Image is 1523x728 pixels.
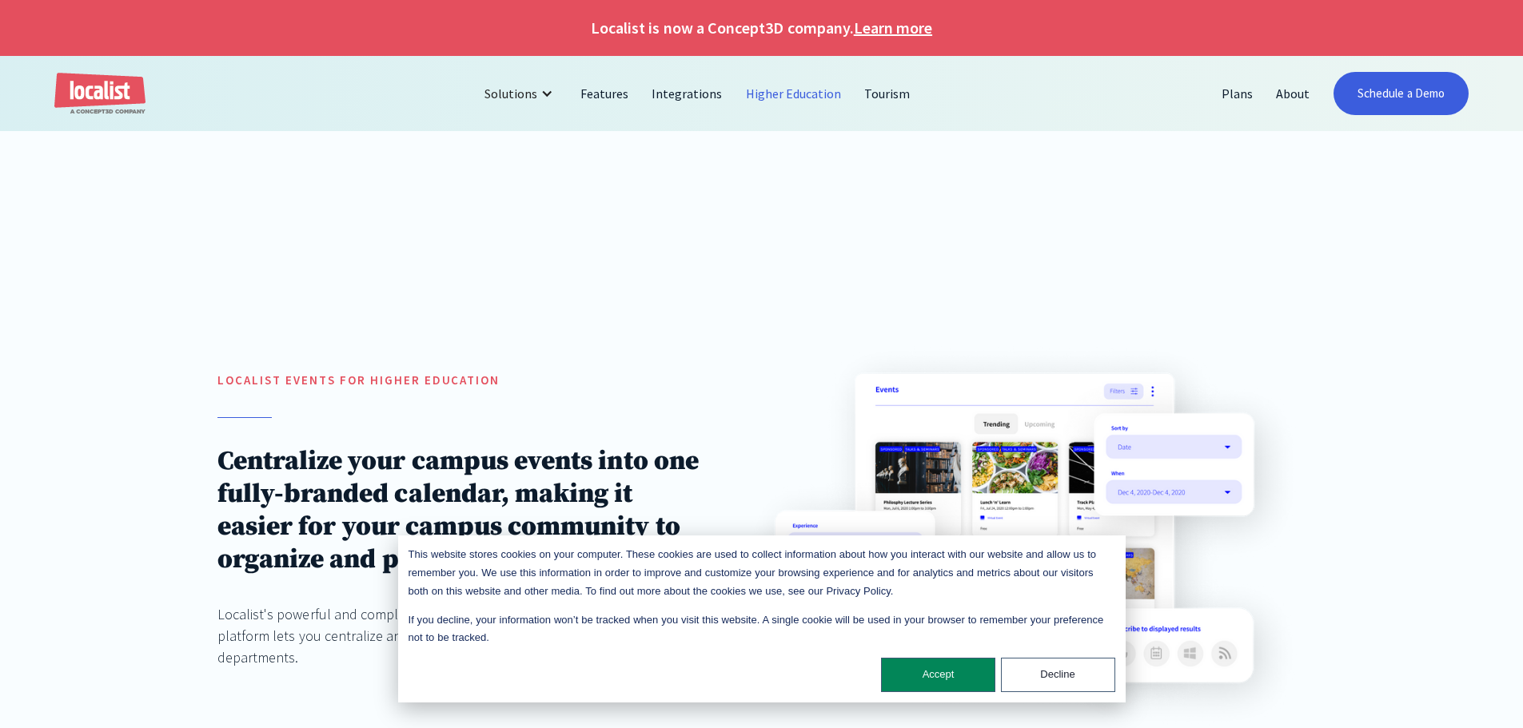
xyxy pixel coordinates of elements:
[409,546,1115,600] p: This website stores cookies on your computer. These cookies are used to collect information about...
[54,73,146,115] a: home
[1210,74,1265,113] a: Plans
[640,74,734,113] a: Integrations
[881,658,995,692] button: Accept
[409,611,1115,648] p: If you decline, your information won’t be tracked when you visit this website. A single cookie wi...
[569,74,640,113] a: Features
[217,445,707,576] h1: Centralize your campus events into one fully-branded calendar, making it easier for your campus c...
[472,74,569,113] div: Solutions
[217,603,707,668] div: Localist's powerful and compliant event management and marketing automation platform lets you cen...
[853,74,922,113] a: Tourism
[217,372,707,390] h5: localist Events for Higher education
[484,84,537,103] div: Solutions
[1334,72,1469,115] a: Schedule a Demo
[1265,74,1322,113] a: About
[1001,658,1115,692] button: Decline
[398,535,1126,702] div: Cookie banner
[854,16,932,40] a: Learn more
[735,74,854,113] a: Higher Education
